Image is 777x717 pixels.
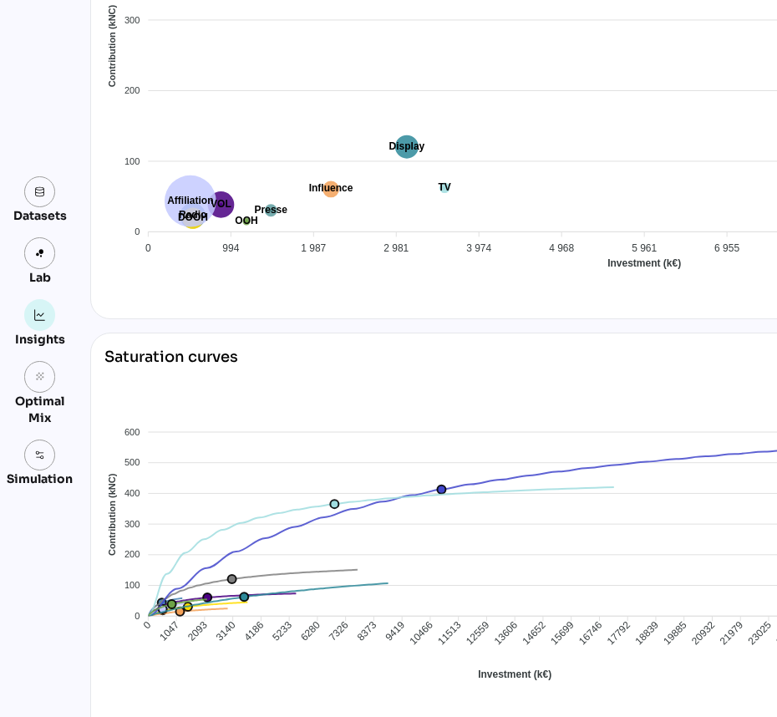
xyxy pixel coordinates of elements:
[478,669,551,680] text: Investment (k€)
[718,619,746,648] tspan: 21979
[15,331,65,348] div: Insights
[34,186,46,198] img: data.svg
[492,619,521,648] tspan: 13606
[576,619,605,648] tspan: 16746
[34,309,46,321] img: graph.svg
[270,619,294,643] tspan: 5233
[605,619,633,648] tspan: 17792
[222,242,239,254] tspan: 994
[548,619,576,648] tspan: 15699
[632,619,661,648] tspan: 18839
[141,619,154,632] tspan: 0
[632,242,657,254] tspan: 5 961
[242,619,267,643] tspan: 4186
[549,242,574,254] tspan: 4 968
[34,450,46,461] img: settings.svg
[108,4,118,87] text: Contribution (kNC)
[135,226,140,236] tspan: 0
[464,619,492,648] tspan: 12559
[145,242,151,254] tspan: 0
[104,347,238,394] div: Saturation curves
[520,619,548,648] tspan: 14652
[124,549,140,559] tspan: 200
[34,247,46,259] img: lab.svg
[689,619,718,648] tspan: 20932
[108,473,118,556] text: Contribution (kNC)
[714,242,739,254] tspan: 6 955
[383,619,407,643] tspan: 9419
[407,619,435,648] tspan: 10466
[355,619,379,643] tspan: 8373
[124,488,140,498] tspan: 400
[7,470,73,487] div: Simulation
[124,85,140,95] tspan: 200
[124,580,140,590] tspan: 100
[214,619,238,643] tspan: 3140
[7,393,73,426] div: Optimal Mix
[124,519,140,529] tspan: 300
[124,156,140,166] tspan: 100
[124,15,140,25] tspan: 300
[13,207,67,224] div: Datasets
[185,619,210,643] tspan: 2093
[124,427,140,437] tspan: 600
[157,619,181,643] tspan: 1047
[135,611,140,621] tspan: 0
[124,457,140,467] tspan: 500
[327,619,351,643] tspan: 7326
[22,269,58,286] div: Lab
[661,619,689,648] tspan: 19885
[435,619,464,648] tspan: 11513
[298,619,322,643] tspan: 6280
[383,242,409,254] tspan: 2 981
[301,242,326,254] tspan: 1 987
[745,619,774,648] tspan: 23025
[34,371,46,383] i: grain
[607,257,681,269] text: Investment (k€)
[466,242,491,254] tspan: 3 974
